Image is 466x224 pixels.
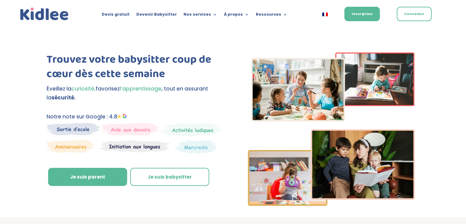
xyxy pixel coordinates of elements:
[161,123,221,137] img: Mercredi
[51,94,76,101] strong: sécurité.
[224,12,249,19] a: À propos
[47,52,223,84] h1: Trouvez votre babysitter coup de cœur dès cette semaine
[397,7,432,21] a: Connexion
[344,7,380,21] a: Inscription
[47,140,94,153] img: Anniversaire
[102,123,159,136] img: weekends
[184,12,217,19] a: Nos services
[71,85,96,92] span: curiosité,
[248,200,415,208] picture: Imgs-2
[47,112,223,121] p: Notre note sur Google : 4.8
[322,13,328,16] img: Français
[130,168,209,186] a: Je suis babysitter
[176,140,217,154] img: Thematique
[256,12,287,19] a: Ressources
[120,85,161,92] span: l’apprentissage
[19,6,70,22] img: logo_kidlee_bleu
[19,6,70,22] a: Kidlee Logo
[48,168,127,186] a: Je suis parent
[47,123,100,135] img: Sortie decole
[102,12,130,19] a: Devis gratuit
[100,140,170,153] img: Atelier thematique
[47,84,223,102] p: Éveillez la favorisez , tout en assurant la
[136,12,177,19] a: Devenir Babysitter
